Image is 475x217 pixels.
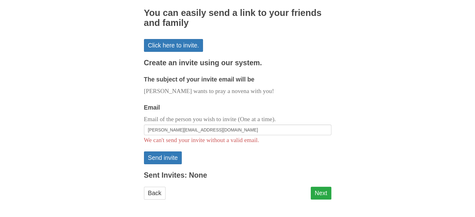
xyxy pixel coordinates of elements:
[311,187,331,200] a: Next
[144,59,331,67] h3: Create an invite using our system.
[144,74,255,85] label: The subject of your invite email will be
[144,102,160,113] label: Email
[144,187,166,200] a: Back
[144,151,182,164] button: Send invite
[144,86,331,96] p: [PERSON_NAME] wants to pray a novena with you!
[144,171,331,180] h3: Sent Invites: None
[144,125,331,135] input: Email
[144,8,331,28] h2: You can easily send a link to your friends and family
[144,39,203,52] a: Click here to invite.
[144,137,259,143] span: We can't send your invite without a valid email.
[144,114,331,125] p: Email of the person you wish to invite (One at a time).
